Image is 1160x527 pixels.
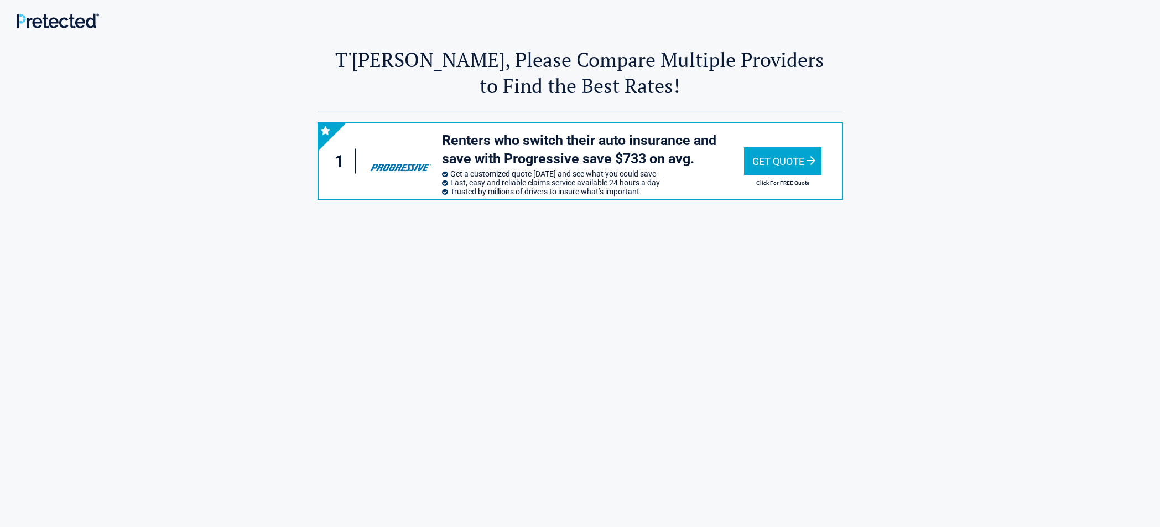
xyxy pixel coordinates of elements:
[330,149,356,174] div: 1
[442,132,744,168] h3: Renters who switch their auto insurance and save with Progressive save $733 on avg.
[442,187,744,196] li: Trusted by millions of drivers to insure what’s important
[318,46,843,99] h2: T'[PERSON_NAME], Please Compare Multiple Providers to Find the Best Rates!
[442,169,744,178] li: Get a customized quote [DATE] and see what you could save
[365,144,436,178] img: progressive's logo
[442,178,744,187] li: Fast, easy and reliable claims service available 24 hours a day
[744,180,821,186] h2: Click For FREE Quote
[744,147,821,175] div: Get Quote
[17,13,99,28] img: Main Logo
